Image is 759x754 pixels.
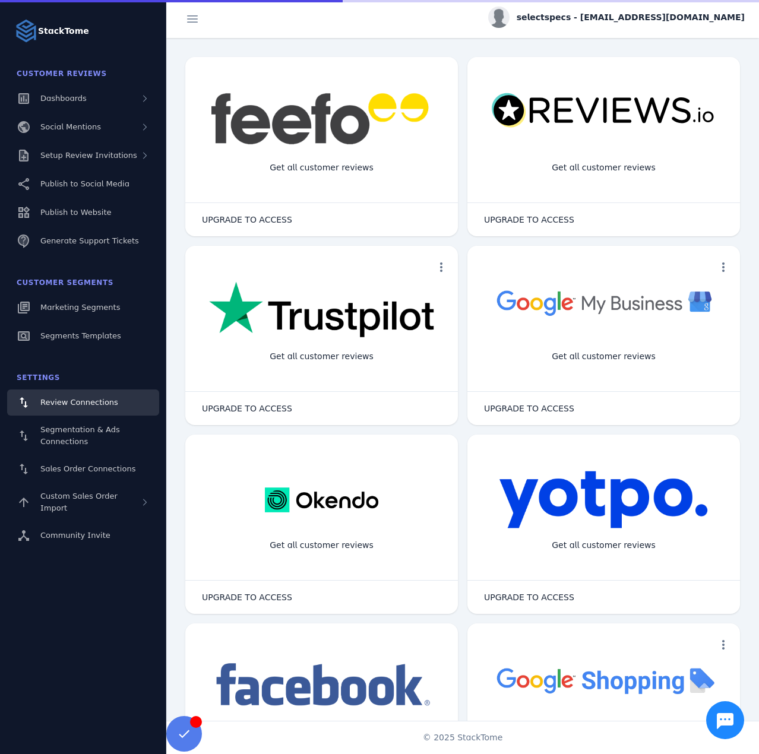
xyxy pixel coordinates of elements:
button: UPGRADE TO ACCESS [190,397,304,420]
img: googleshopping.png [491,659,716,701]
span: Segments Templates [40,331,121,340]
img: feefo.png [209,93,434,145]
a: Segments Templates [7,323,159,349]
img: facebook.png [209,659,434,712]
span: Social Mentions [40,122,101,131]
button: UPGRADE TO ACCESS [472,397,586,420]
div: Get all customer reviews [542,530,665,561]
a: Community Invite [7,522,159,549]
img: profile.jpg [488,7,510,28]
img: okendo.webp [265,470,378,530]
img: reviewsio.svg [491,93,716,129]
span: Review Connections [40,398,118,407]
button: more [429,255,453,279]
button: UPGRADE TO ACCESS [472,585,586,609]
span: © 2025 StackTome [423,731,503,744]
button: more [711,255,735,279]
div: Get all customer reviews [260,530,383,561]
button: selectspecs - [EMAIL_ADDRESS][DOMAIN_NAME] [488,7,745,28]
img: Logo image [14,19,38,43]
span: selectspecs - [EMAIL_ADDRESS][DOMAIN_NAME] [517,11,745,24]
span: UPGRADE TO ACCESS [202,404,292,413]
span: Dashboards [40,94,87,103]
a: Review Connections [7,389,159,416]
span: Custom Sales Order Import [40,492,118,512]
span: UPGRADE TO ACCESS [484,216,574,224]
span: Publish to Social Media [40,179,129,188]
div: Get all customer reviews [260,341,383,372]
div: Import Products from Google [533,718,673,750]
img: googlebusiness.png [491,281,716,324]
img: trustpilot.png [209,281,434,340]
a: Marketing Segments [7,294,159,321]
a: Sales Order Connections [7,456,159,482]
button: UPGRADE TO ACCESS [190,208,304,232]
span: UPGRADE TO ACCESS [202,216,292,224]
span: UPGRADE TO ACCESS [484,404,574,413]
span: UPGRADE TO ACCESS [484,593,574,601]
a: Generate Support Tickets [7,228,159,254]
a: Segmentation & Ads Connections [7,418,159,454]
span: Publish to Website [40,208,111,217]
div: Get all customer reviews [260,152,383,183]
span: Settings [17,373,60,382]
span: Community Invite [40,531,110,540]
span: Customer Reviews [17,69,107,78]
div: Get all customer reviews [542,152,665,183]
span: Segmentation & Ads Connections [40,425,120,446]
div: Get all customer reviews [542,341,665,372]
img: yotpo.png [499,470,709,530]
span: Sales Order Connections [40,464,135,473]
span: Setup Review Invitations [40,151,137,160]
span: Marketing Segments [40,303,120,312]
strong: StackTome [38,25,89,37]
span: Customer Segments [17,278,113,287]
span: UPGRADE TO ACCESS [202,593,292,601]
button: UPGRADE TO ACCESS [190,585,304,609]
a: Publish to Social Media [7,171,159,197]
button: more [711,633,735,657]
a: Publish to Website [7,199,159,226]
button: UPGRADE TO ACCESS [472,208,586,232]
span: Generate Support Tickets [40,236,139,245]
